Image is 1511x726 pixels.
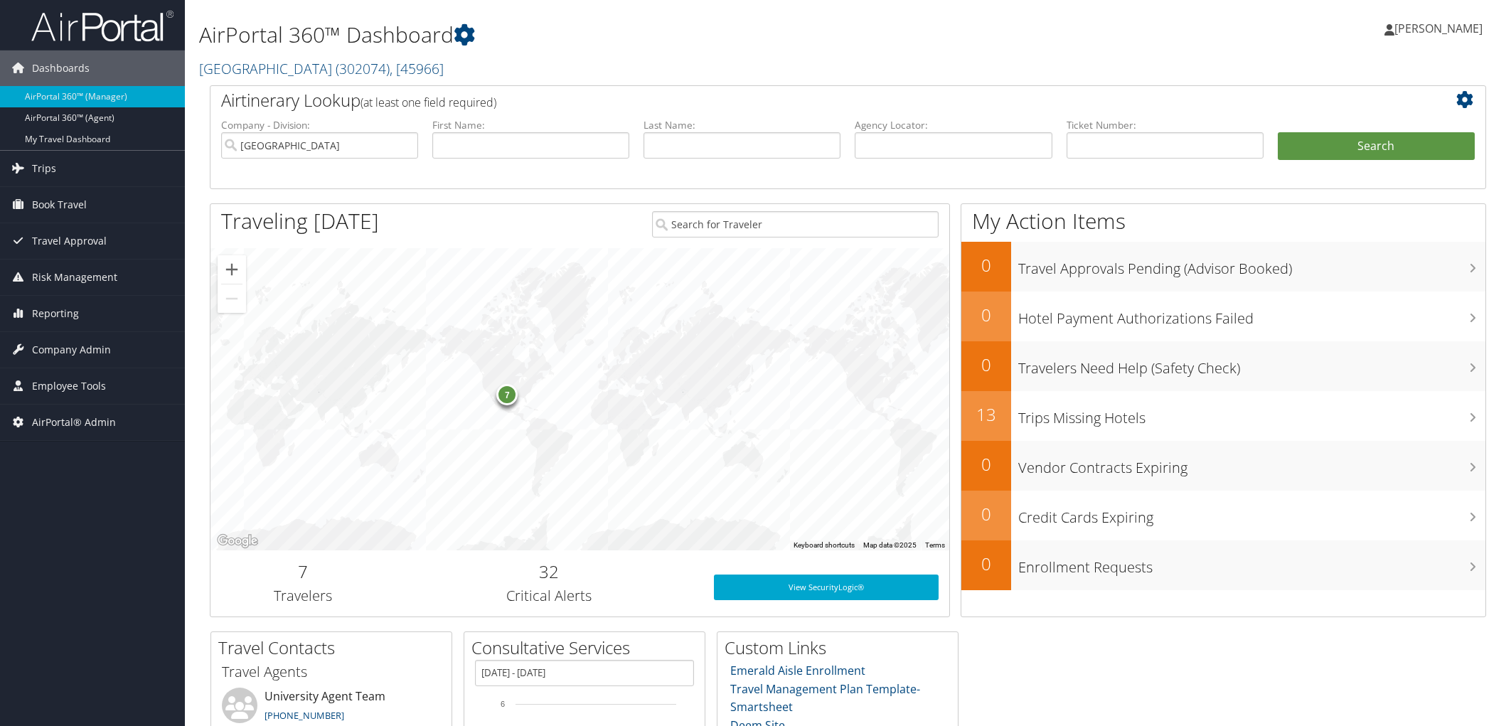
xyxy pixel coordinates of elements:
h3: Critical Alerts [406,586,693,606]
h1: Traveling [DATE] [221,206,379,236]
h2: 32 [406,560,693,584]
h2: Airtinerary Lookup [221,88,1369,112]
h2: Custom Links [725,636,958,660]
h2: 0 [961,552,1011,576]
button: Keyboard shortcuts [794,540,855,550]
img: airportal-logo.png [31,9,173,43]
h2: 7 [221,560,385,584]
span: Book Travel [32,187,87,223]
h3: Enrollment Requests [1018,550,1485,577]
h2: 13 [961,402,1011,427]
h3: Travel Approvals Pending (Advisor Booked) [1018,252,1485,279]
h2: 0 [961,452,1011,476]
span: AirPortal® Admin [32,405,116,440]
a: Open this area in Google Maps (opens a new window) [214,532,261,550]
span: Employee Tools [32,368,106,404]
a: 0Travelers Need Help (Safety Check) [961,341,1485,391]
label: Last Name: [644,118,840,132]
span: Map data ©2025 [863,541,917,549]
a: [PHONE_NUMBER] [265,709,344,722]
span: , [ 45966 ] [390,59,444,78]
span: Travel Approval [32,223,107,259]
h2: Consultative Services [471,636,705,660]
a: Terms (opens in new tab) [925,541,945,549]
h2: 0 [961,353,1011,377]
a: [PERSON_NAME] [1384,7,1497,50]
a: [GEOGRAPHIC_DATA] [199,59,444,78]
input: Search for Traveler [652,211,939,237]
h2: 0 [961,303,1011,327]
button: Zoom out [218,284,246,313]
button: Search [1278,132,1475,161]
a: 13Trips Missing Hotels [961,391,1485,441]
span: Reporting [32,296,79,331]
tspan: 6 [501,700,505,708]
button: Zoom in [218,255,246,284]
label: Agency Locator: [855,118,1052,132]
label: Ticket Number: [1067,118,1264,132]
h3: Trips Missing Hotels [1018,401,1485,428]
a: 0Credit Cards Expiring [961,491,1485,540]
span: ( 302074 ) [336,59,390,78]
span: Company Admin [32,332,111,368]
label: First Name: [432,118,629,132]
a: 0Hotel Payment Authorizations Failed [961,292,1485,341]
div: 7 [497,384,518,405]
label: Company - Division: [221,118,418,132]
a: 0Vendor Contracts Expiring [961,441,1485,491]
span: Trips [32,151,56,186]
span: Dashboards [32,50,90,86]
a: 0Travel Approvals Pending (Advisor Booked) [961,242,1485,292]
a: Emerald Aisle Enrollment [730,663,865,678]
h3: Travelers [221,586,385,606]
h2: 0 [961,502,1011,526]
h2: Travel Contacts [218,636,452,660]
a: View SecurityLogic® [714,575,939,600]
h2: 0 [961,253,1011,277]
span: Risk Management [32,260,117,295]
a: Travel Management Plan Template- Smartsheet [730,681,920,715]
a: 0Enrollment Requests [961,540,1485,590]
span: [PERSON_NAME] [1394,21,1483,36]
h3: Credit Cards Expiring [1018,501,1485,528]
h1: AirPortal 360™ Dashboard [199,20,1064,50]
h3: Travel Agents [222,662,441,682]
span: (at least one field required) [361,95,496,110]
h3: Vendor Contracts Expiring [1018,451,1485,478]
h1: My Action Items [961,206,1485,236]
h3: Hotel Payment Authorizations Failed [1018,301,1485,329]
img: Google [214,532,261,550]
h3: Travelers Need Help (Safety Check) [1018,351,1485,378]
